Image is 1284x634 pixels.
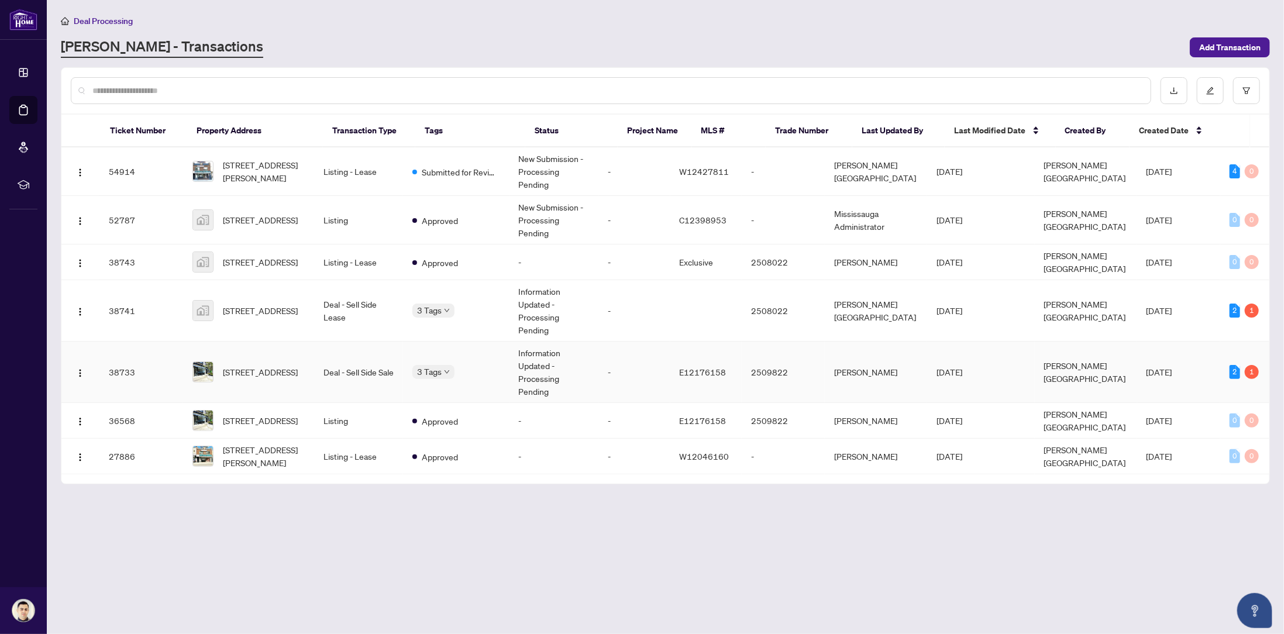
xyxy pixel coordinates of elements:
span: 3 Tags [417,365,442,378]
span: [PERSON_NAME][GEOGRAPHIC_DATA] [1044,208,1126,232]
span: home [61,17,69,25]
span: [DATE] [1147,257,1172,267]
td: [PERSON_NAME] [825,244,927,280]
span: [STREET_ADDRESS] [223,414,298,427]
button: Open asap [1237,593,1272,628]
span: [DATE] [1147,305,1172,316]
img: thumbnail-img [193,446,213,466]
img: logo [9,9,37,30]
span: [DATE] [937,415,962,426]
span: [PERSON_NAME][GEOGRAPHIC_DATA] [1044,445,1126,468]
span: W12427811 [680,166,729,177]
span: [DATE] [937,451,962,461]
th: Project Name [618,115,692,147]
th: Last Modified Date [945,115,1056,147]
td: 2508022 [742,280,825,342]
td: Information Updated - Processing Pending [510,342,599,403]
th: Last Updated By [852,115,945,147]
span: [DATE] [937,166,962,177]
img: thumbnail-img [193,161,213,181]
a: [PERSON_NAME] - Transactions [61,37,263,58]
span: down [444,308,450,313]
button: edit [1197,77,1224,104]
th: Property Address [187,115,323,147]
td: 38741 [99,280,183,342]
div: 0 [1245,449,1259,463]
span: [PERSON_NAME][GEOGRAPHIC_DATA] [1044,360,1126,384]
td: 52787 [99,196,183,244]
img: Logo [75,168,85,177]
span: [DATE] [1147,451,1172,461]
div: 0 [1230,414,1240,428]
span: [DATE] [1147,215,1172,225]
img: Logo [75,259,85,268]
img: thumbnail-img [193,210,213,230]
span: [DATE] [1147,367,1172,377]
span: Submitted for Review [422,166,498,178]
td: Mississauga Administrator [825,196,927,244]
td: - [598,439,670,474]
div: 0 [1230,449,1240,463]
span: [STREET_ADDRESS] [223,256,298,268]
span: [DATE] [937,257,962,267]
div: 1 [1245,304,1259,318]
button: Logo [71,447,89,466]
span: Approved [422,214,458,227]
td: - [510,403,599,439]
td: Listing - Lease [314,439,404,474]
span: Approved [422,415,458,428]
span: 3 Tags [417,304,442,317]
div: 0 [1230,213,1240,227]
div: 2 [1230,304,1240,318]
div: 1 [1245,365,1259,379]
td: - [510,439,599,474]
td: [PERSON_NAME] [825,439,927,474]
td: 38733 [99,342,183,403]
span: E12176158 [680,367,727,377]
img: thumbnail-img [193,362,213,382]
button: Logo [71,253,89,271]
td: - [598,244,670,280]
td: Listing - Lease [314,147,404,196]
td: Listing [314,196,404,244]
span: [STREET_ADDRESS] [223,304,298,317]
td: [PERSON_NAME] [825,342,927,403]
span: [DATE] [1147,415,1172,426]
td: Information Updated - Processing Pending [510,280,599,342]
span: Approved [422,256,458,269]
td: [PERSON_NAME][GEOGRAPHIC_DATA] [825,280,927,342]
button: download [1161,77,1187,104]
td: - [742,439,825,474]
span: Add Transaction [1199,38,1261,57]
td: - [742,196,825,244]
div: 0 [1245,414,1259,428]
td: - [742,147,825,196]
span: E12176158 [680,415,727,426]
td: - [510,244,599,280]
img: thumbnail-img [193,252,213,272]
th: Transaction Type [323,115,415,147]
td: Listing [314,403,404,439]
img: Logo [75,453,85,462]
span: [PERSON_NAME][GEOGRAPHIC_DATA] [1044,299,1126,322]
span: Deal Processing [74,16,133,26]
th: Tags [415,115,525,147]
td: 2509822 [742,403,825,439]
span: [STREET_ADDRESS] [223,366,298,378]
th: Trade Number [766,115,852,147]
td: 38743 [99,244,183,280]
span: [PERSON_NAME][GEOGRAPHIC_DATA] [1044,250,1126,274]
td: - [598,147,670,196]
img: Logo [75,216,85,226]
span: Approved [422,450,458,463]
td: - [598,403,670,439]
div: 4 [1230,164,1240,178]
td: 36568 [99,403,183,439]
span: Created Date [1139,124,1189,137]
span: [PERSON_NAME][GEOGRAPHIC_DATA] [1044,160,1126,183]
span: C12398953 [680,215,727,225]
button: Logo [71,301,89,320]
td: Deal - Sell Side Lease [314,280,404,342]
button: Logo [71,411,89,430]
td: 2508022 [742,244,825,280]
